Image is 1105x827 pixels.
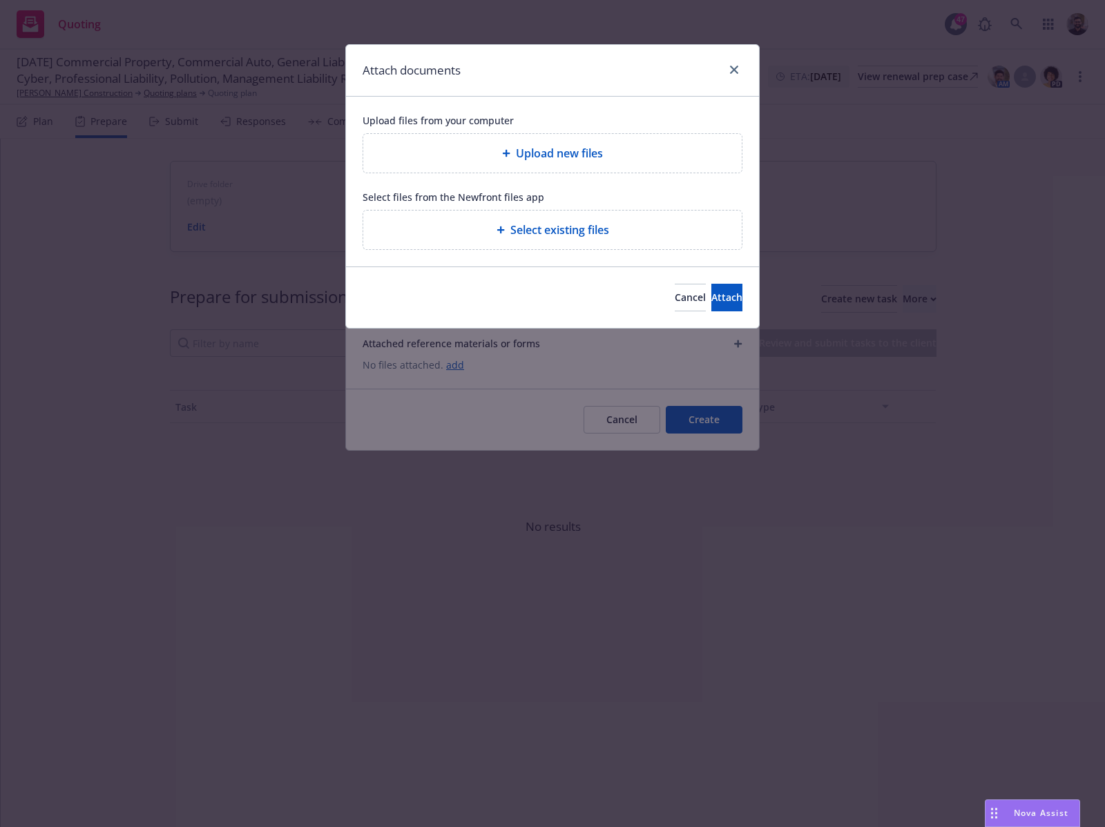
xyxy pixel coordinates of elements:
[516,145,603,162] span: Upload new files
[726,61,742,78] a: close
[363,113,742,128] span: Upload files from your computer
[363,133,742,173] div: Upload new files
[510,222,609,238] span: Select existing files
[711,291,742,304] span: Attach
[986,800,1003,826] div: Drag to move
[675,291,706,304] span: Cancel
[1014,807,1068,819] span: Nova Assist
[363,61,461,79] h1: Attach documents
[363,190,742,204] span: Select files from the Newfront files app
[675,284,706,311] button: Cancel
[711,284,742,311] button: Attach
[363,210,742,250] div: Select existing files
[985,799,1080,827] button: Nova Assist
